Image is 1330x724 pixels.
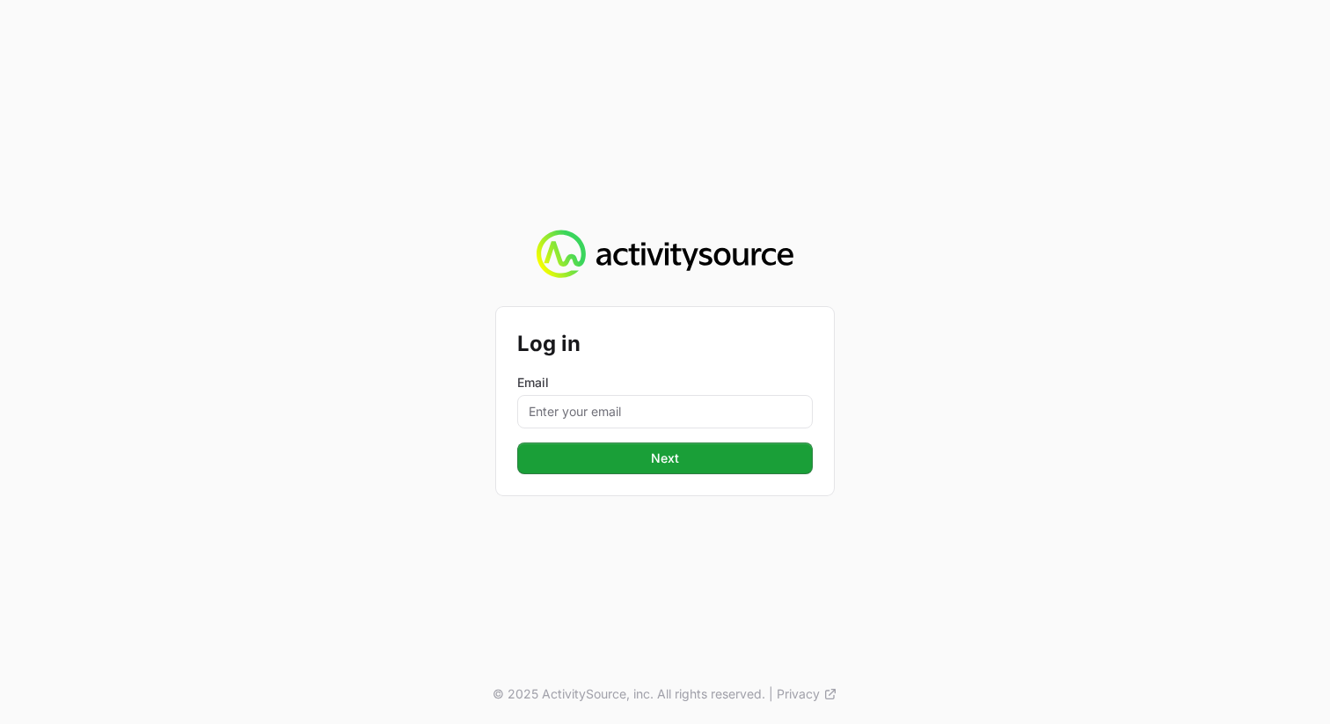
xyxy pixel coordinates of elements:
h2: Log in [517,328,813,360]
span: Next [528,448,802,469]
span: | [769,685,773,703]
input: Enter your email [517,395,813,428]
a: Privacy [777,685,837,703]
button: Next [517,442,813,474]
img: Activity Source [537,230,793,279]
p: © 2025 ActivitySource, inc. All rights reserved. [493,685,765,703]
label: Email [517,374,813,391]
